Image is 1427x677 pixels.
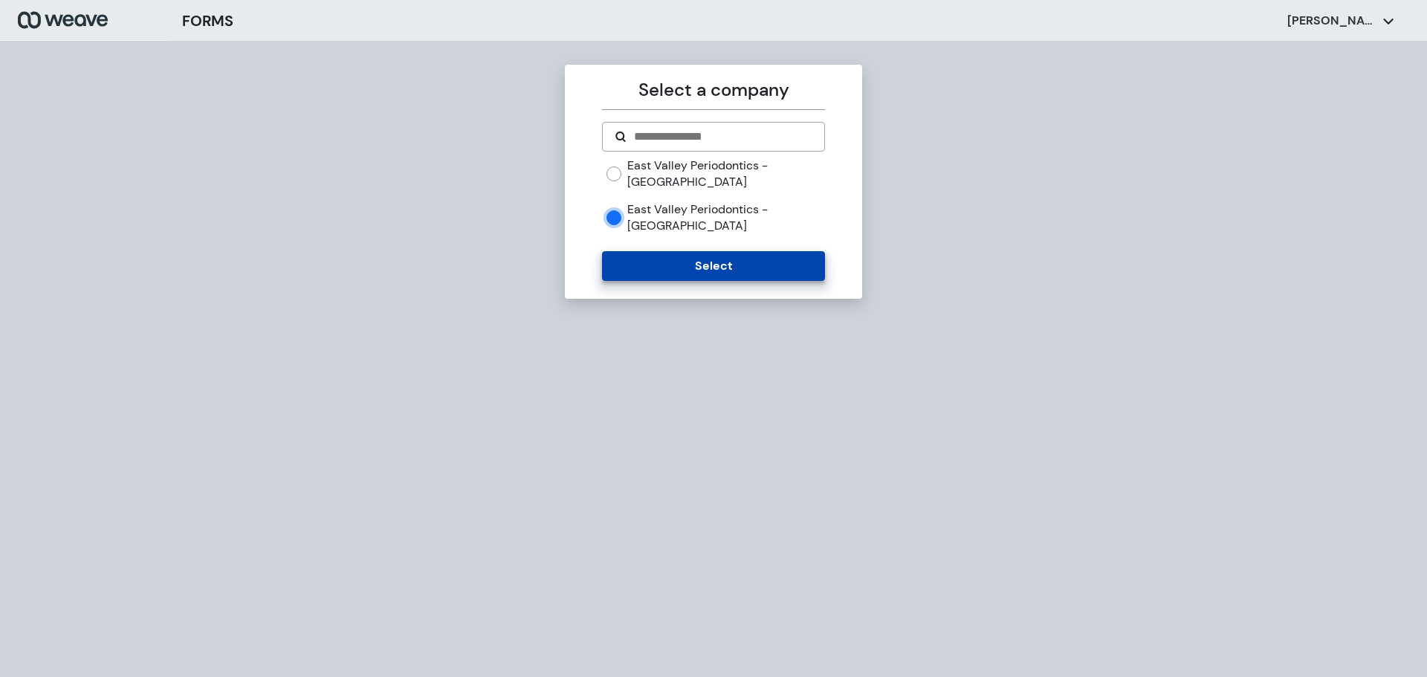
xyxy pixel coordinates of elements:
[182,10,233,32] h3: FORMS
[627,201,824,233] label: East Valley Periodontics - [GEOGRAPHIC_DATA]
[627,158,824,190] label: East Valley Periodontics - [GEOGRAPHIC_DATA]
[1287,13,1376,29] p: [PERSON_NAME]
[632,128,812,146] input: Search
[602,251,824,281] button: Select
[602,77,824,103] p: Select a company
